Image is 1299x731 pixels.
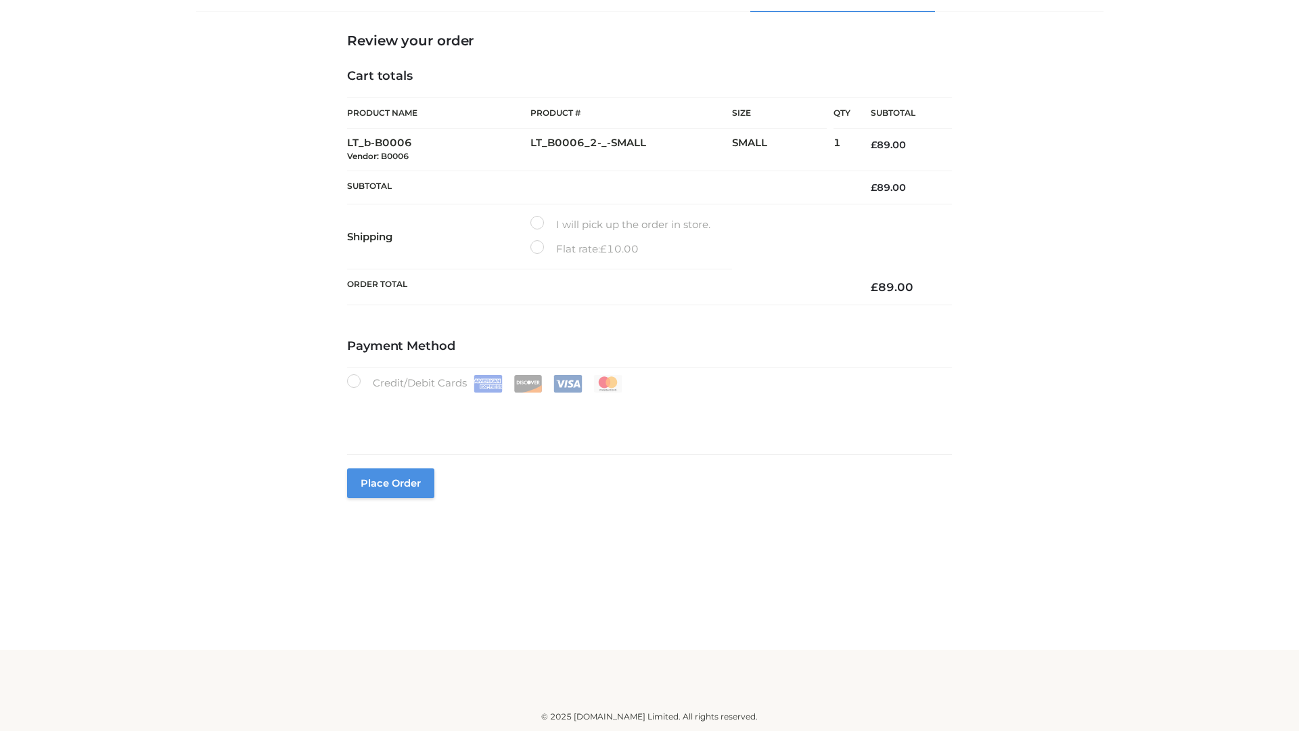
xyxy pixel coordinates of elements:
img: Mastercard [593,375,622,393]
th: Size [732,98,827,129]
button: Place order [347,468,434,498]
th: Subtotal [850,98,952,129]
h4: Payment Method [347,339,952,354]
span: £ [871,280,878,294]
span: £ [871,181,877,194]
td: LT_b-B0006 [347,129,530,171]
h3: Review your order [347,32,952,49]
div: © 2025 [DOMAIN_NAME] Limited. All rights reserved. [201,710,1098,724]
small: Vendor: B0006 [347,151,409,161]
label: I will pick up the order in store. [530,216,710,234]
td: LT_B0006_2-_-SMALL [530,129,732,171]
img: Discover [514,375,543,393]
h4: Cart totals [347,69,952,84]
bdi: 10.00 [600,242,639,255]
img: Amex [474,375,503,393]
iframe: Secure payment input frame [344,390,949,439]
td: SMALL [732,129,834,171]
img: Visa [553,375,583,393]
bdi: 89.00 [871,181,906,194]
th: Order Total [347,269,850,305]
th: Shipping [347,204,530,269]
label: Flat rate: [530,240,639,258]
bdi: 89.00 [871,280,913,294]
bdi: 89.00 [871,139,906,151]
th: Product # [530,97,732,129]
label: Credit/Debit Cards [347,374,624,393]
span: £ [600,242,607,255]
th: Product Name [347,97,530,129]
th: Qty [834,97,850,129]
td: 1 [834,129,850,171]
th: Subtotal [347,171,850,204]
span: £ [871,139,877,151]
